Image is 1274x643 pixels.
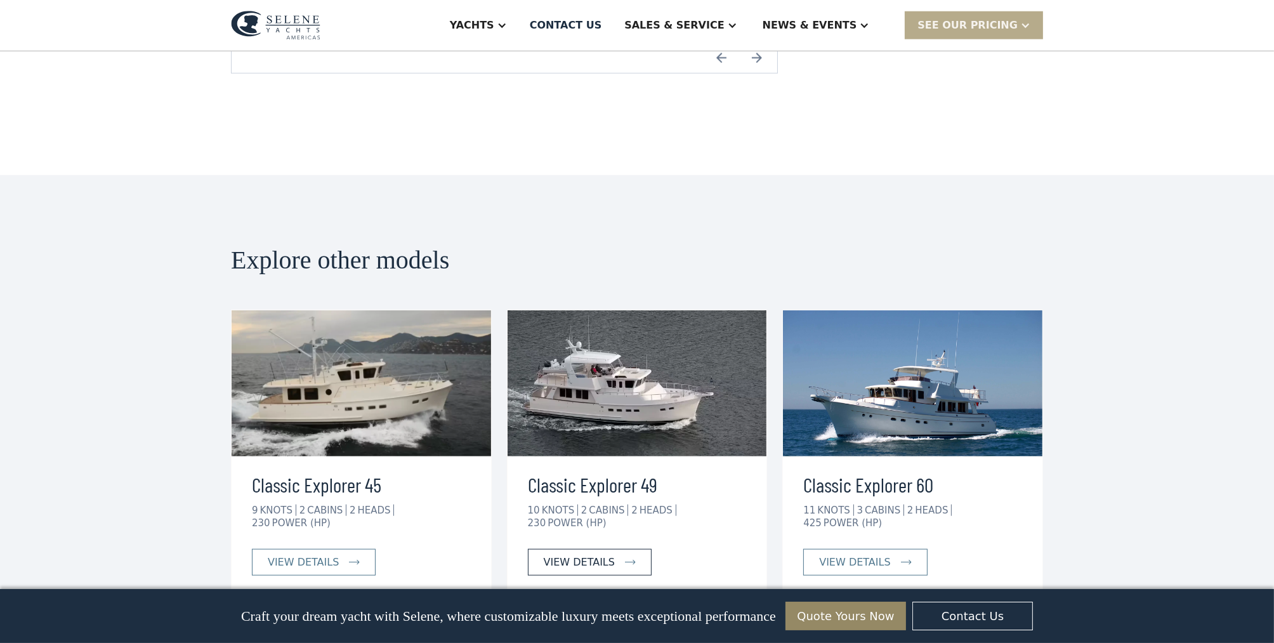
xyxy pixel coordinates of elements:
div: Sales & Service [624,18,724,33]
div: Contact US [530,18,602,33]
a: view details [528,549,652,576]
div: HEADS [915,505,952,516]
div: 425 [803,517,822,529]
div: News & EVENTS [763,18,857,33]
div: view details [819,555,890,570]
img: icon [349,560,360,565]
span: We respect your time - only the good stuff, never spam. [1,475,197,497]
div: view details [268,555,339,570]
h3: Classic Explorer 45 [252,469,471,500]
div: 230 [252,517,270,529]
div: CABINS [589,505,628,516]
a: Contact Us [912,602,1033,630]
input: I want to subscribe to your Newsletter.Unsubscribe any time by clicking the link at the bottom of... [3,555,11,563]
div: 10 [528,505,540,516]
div: SEE Our Pricing [905,11,1043,39]
div: Yachts [450,18,494,33]
div: POWER (HP) [272,517,331,529]
strong: I want to subscribe to your Newsletter. [3,555,116,576]
div: 9 [252,505,258,516]
div: POWER (HP) [548,517,606,529]
strong: Yes, I'd like to receive SMS updates. [15,515,152,525]
div: 2 [299,505,306,516]
span: Unsubscribe any time by clicking the link at the bottom of any message [3,555,202,588]
div: 230 [528,517,546,529]
h3: Classic Explorer 60 [803,469,1022,500]
div: KNOTS [817,505,853,516]
div: 2 [350,505,356,516]
p: Craft your dream yacht with Selene, where customizable luxury meets exceptional performance [241,608,776,625]
div: 11 [803,505,815,516]
img: logo [231,11,320,40]
a: Quote Yours Now [785,602,906,630]
div: CABINS [865,505,904,516]
div: POWER (HP) [824,517,882,529]
img: icon [742,43,772,73]
div: CABINS [307,505,346,516]
span: Reply STOP to unsubscribe at any time. [3,515,196,536]
div: 3 [857,505,864,516]
img: icon [625,560,636,565]
div: SEE Our Pricing [917,18,1018,33]
div: view details [544,555,615,570]
div: 2 [631,505,638,516]
div: KNOTS [542,505,578,516]
a: view details [803,549,927,576]
h3: Classic Explorer 49 [528,469,747,500]
a: Previous slide [706,43,737,73]
span: Tick the box below to receive occasional updates, exclusive offers, and VIP access via text message. [1,433,202,467]
input: Yes, I'd like to receive SMS updates.Reply STOP to unsubscribe at any time. [3,515,11,523]
img: icon [706,43,737,73]
div: 2 [581,505,588,516]
a: Next slide [742,43,772,73]
h2: Explore other models [231,246,1043,274]
div: HEADS [358,505,395,516]
div: KNOTS [260,505,296,516]
div: 2 [907,505,914,516]
img: icon [901,560,912,565]
a: view details [252,549,376,576]
div: HEADS [640,505,676,516]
